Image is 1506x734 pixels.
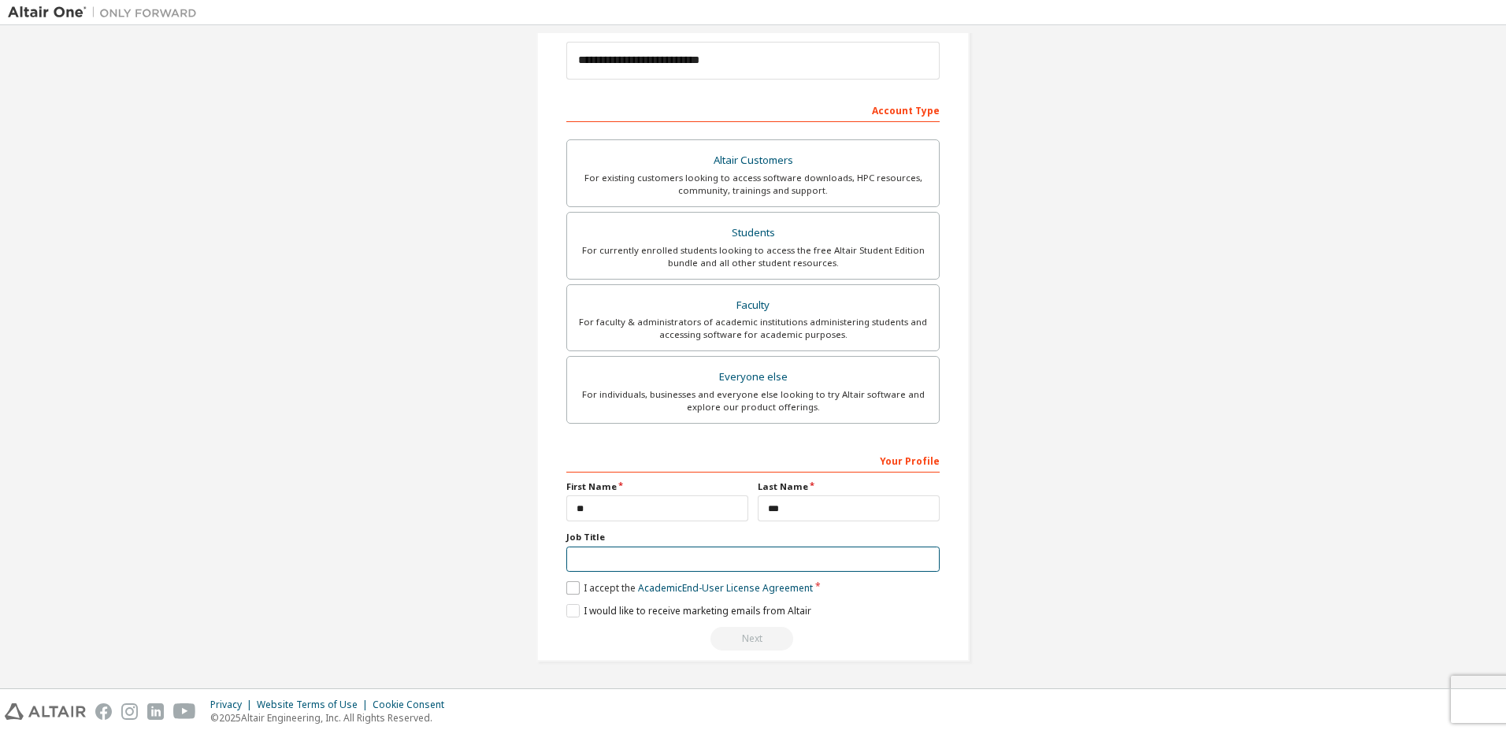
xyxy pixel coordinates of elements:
div: Your Profile [566,447,940,473]
div: For currently enrolled students looking to access the free Altair Student Edition bundle and all ... [577,244,929,269]
img: facebook.svg [95,703,112,720]
div: Faculty [577,295,929,317]
a: Academic End-User License Agreement [638,581,813,595]
img: linkedin.svg [147,703,164,720]
div: Privacy [210,699,257,711]
div: Altair Customers [577,150,929,172]
div: Account Type [566,97,940,122]
label: Job Title [566,531,940,543]
label: First Name [566,480,748,493]
img: instagram.svg [121,703,138,720]
div: For existing customers looking to access software downloads, HPC resources, community, trainings ... [577,172,929,197]
label: I would like to receive marketing emails from Altair [566,604,811,617]
div: For individuals, businesses and everyone else looking to try Altair software and explore our prod... [577,388,929,413]
div: For faculty & administrators of academic institutions administering students and accessing softwa... [577,316,929,341]
label: Last Name [758,480,940,493]
label: I accept the [566,581,813,595]
div: Read and acccept EULA to continue [566,627,940,651]
img: youtube.svg [173,703,196,720]
div: Website Terms of Use [257,699,373,711]
div: Students [577,222,929,244]
img: Altair One [8,5,205,20]
p: © 2025 Altair Engineering, Inc. All Rights Reserved. [210,711,454,725]
div: Cookie Consent [373,699,454,711]
img: altair_logo.svg [5,703,86,720]
div: Everyone else [577,366,929,388]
